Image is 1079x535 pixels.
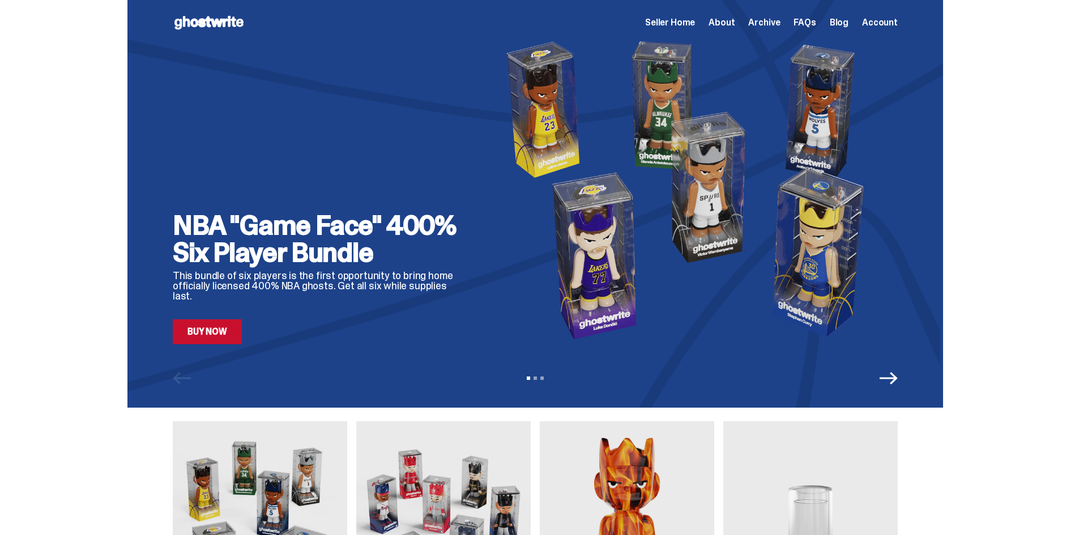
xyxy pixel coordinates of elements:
[830,18,848,27] a: Blog
[527,376,530,380] button: View slide 1
[173,271,467,301] p: This bundle of six players is the first opportunity to bring home officially licensed 400% NBA gh...
[645,18,695,27] a: Seller Home
[540,376,544,380] button: View slide 3
[173,212,467,266] h2: NBA "Game Face" 400% Six Player Bundle
[862,18,898,27] a: Account
[880,369,898,387] button: Next
[534,376,537,380] button: View slide 2
[709,18,735,27] a: About
[485,35,898,344] img: NBA "Game Face" 400% Six Player Bundle
[794,18,816,27] a: FAQs
[748,18,780,27] a: Archive
[173,319,242,344] a: Buy Now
